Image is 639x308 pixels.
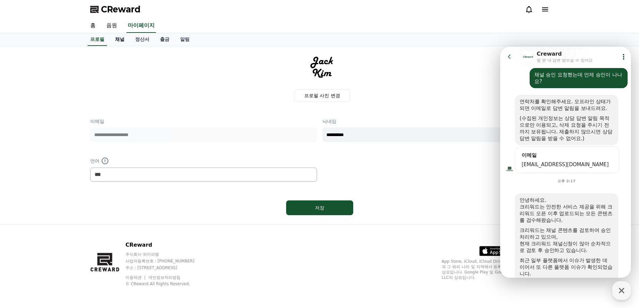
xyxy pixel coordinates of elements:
[125,252,207,257] p: 주식회사 와이피랩
[300,204,340,211] div: 저장
[125,281,207,287] p: © CReward All Rights Reserved.
[500,47,631,278] iframe: Channel chat
[175,33,195,46] a: 알림
[88,33,107,46] a: 프로필
[125,265,207,270] p: 주소 : [STREET_ADDRESS]
[19,231,113,244] div: 유통사를 통해 확인한 결과, 크리워드에는 별도의 경고가 오지 않았습니다.
[125,241,207,249] p: CReward
[322,118,549,125] p: 닉네임
[155,33,175,46] a: 출금
[148,275,180,280] a: 개인정보처리방침
[110,33,130,46] a: 채널
[101,4,141,15] span: CReward
[306,52,338,84] img: profile_image
[442,259,549,280] p: App Store, iCloud, iCloud Drive 및 iTunes Store는 미국과 그 밖의 나라 및 지역에서 등록된 Apple Inc.의 서비스 상표입니다. Goo...
[286,200,353,215] button: 저장
[101,19,122,33] a: 음원
[125,258,207,264] p: 사업자등록번호 : [PHONE_NUMBER]
[295,89,350,102] label: 프로필 사진 변경
[90,157,317,165] p: 언어
[125,275,147,280] a: 이용약관
[90,118,317,125] p: 이메일
[90,4,141,15] a: CReward
[130,33,155,46] a: 정산서
[85,19,101,33] a: 홈
[126,19,156,33] a: 마이페이지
